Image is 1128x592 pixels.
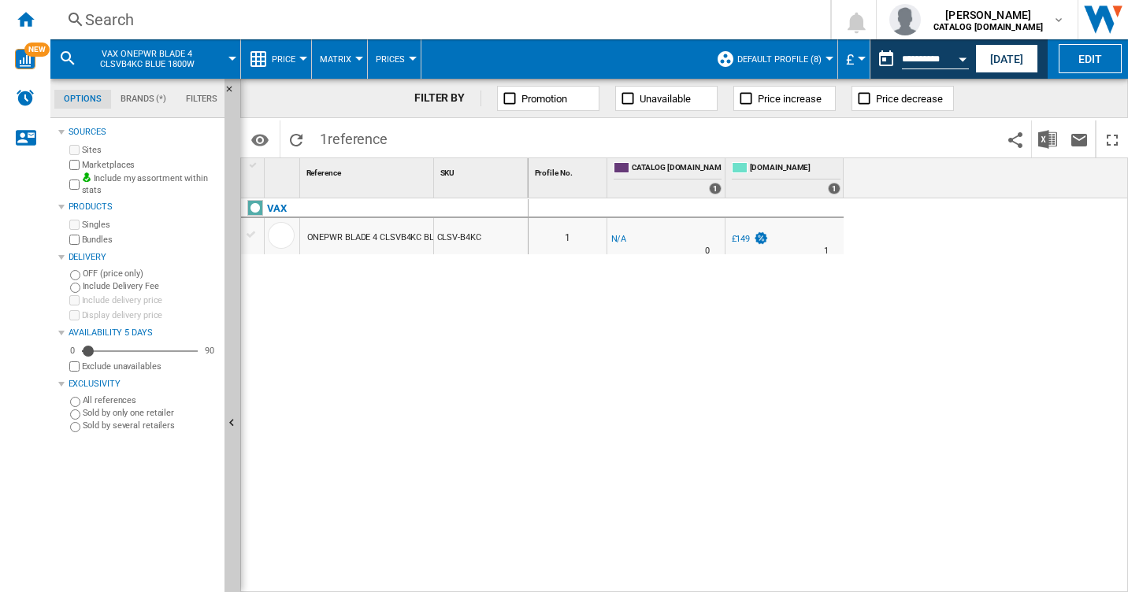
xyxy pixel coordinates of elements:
[69,201,218,213] div: Products
[69,145,80,155] input: Sites
[521,93,567,105] span: Promotion
[729,231,769,247] div: £149
[705,243,710,259] div: Delivery Time : 0 day
[24,43,50,57] span: NEW
[111,90,176,109] md-tab-item: Brands (*)
[82,172,91,182] img: mysite-bg-18x18.png
[876,93,943,105] span: Price decrease
[610,158,725,198] div: CATALOG [DOMAIN_NAME] 1 offers sold by CATALOG VAX.UK
[280,120,312,157] button: Reload
[632,162,722,176] span: CATALOG [DOMAIN_NAME]
[1063,120,1095,157] button: Send this report by email
[69,160,80,170] input: Marketplaces
[69,251,218,264] div: Delivery
[716,39,829,79] div: Default profile (8)
[303,158,433,183] div: Reference Sort None
[532,158,607,183] div: Profile No. Sort None
[272,54,295,65] span: Price
[320,39,359,79] button: Matrix
[83,407,218,419] label: Sold by only one retailer
[1038,130,1057,149] img: excel-24x24.png
[828,183,840,194] div: 1 offers sold by AO.COM
[85,9,789,31] div: Search
[244,125,276,154] button: Options
[69,235,80,245] input: Bundles
[611,231,627,247] div: N/A
[70,409,80,420] input: Sold by only one retailer
[737,39,829,79] button: Default profile (8)
[1032,120,1063,157] button: Download in Excel
[82,294,218,306] label: Include delivery price
[615,86,718,111] button: Unavailable
[870,39,972,79] div: This report is based on a date in the past.
[376,39,413,79] div: Prices
[320,54,351,65] span: Matrix
[750,162,840,176] span: [DOMAIN_NAME]
[1096,120,1128,157] button: Maximize
[249,39,303,79] div: Price
[753,231,769,245] img: promotionV3.png
[306,168,341,177] span: Reference
[201,345,218,357] div: 90
[69,361,80,372] input: Display delivery price
[66,345,79,357] div: 0
[1000,120,1031,157] button: Share this bookmark with others
[640,93,691,105] span: Unavailable
[870,43,902,75] button: md-calendar
[733,86,836,111] button: Price increase
[497,86,599,111] button: Promotion
[437,158,528,183] div: SKU Sort None
[758,93,822,105] span: Price increase
[948,43,977,71] button: Open calendar
[82,219,218,231] label: Singles
[83,39,226,79] button: VAX ONEPWR BLADE 4 CLSVB4KC BLUE 1800W
[69,327,218,339] div: Availability 5 Days
[82,159,218,171] label: Marketplaces
[83,280,218,292] label: Include Delivery Fee
[376,54,405,65] span: Prices
[82,309,218,321] label: Display delivery price
[529,218,607,254] div: 1
[732,234,751,244] div: £149
[434,218,528,254] div: CLSV-B4KC
[437,158,528,183] div: Sort None
[889,4,921,35] img: profile.jpg
[737,54,822,65] span: Default profile (8)
[176,90,228,109] md-tab-item: Filters
[69,310,80,320] input: Display delivery price
[838,39,870,79] md-menu: Currency
[414,91,481,106] div: FILTER BY
[83,49,210,69] span: VAX ONEPWR BLADE 4 CLSVB4KC BLUE 1800W
[312,120,395,154] span: 1
[83,394,218,406] label: All references
[69,126,218,139] div: Sources
[69,220,80,230] input: Singles
[82,144,218,156] label: Sites
[440,168,455,177] span: SKU
[709,183,722,194] div: 1 offers sold by CATALOG VAX.UK
[933,7,1043,23] span: [PERSON_NAME]
[83,420,218,431] label: Sold by several retailers
[224,79,243,107] button: Hide
[1059,44,1122,73] button: Edit
[272,39,303,79] button: Price
[15,49,35,69] img: wise-card.svg
[70,422,80,432] input: Sold by several retailers
[975,44,1038,73] button: [DATE]
[69,295,80,305] input: Include delivery price
[58,39,232,79] div: VAX ONEPWR BLADE 4 CLSVB4KC BLUE 1800W
[70,397,80,407] input: All references
[846,39,862,79] button: £
[268,158,299,183] div: Sort None
[852,86,954,111] button: Price decrease
[933,22,1043,32] b: CATALOG [DOMAIN_NAME]
[70,270,80,280] input: OFF (price only)
[82,343,198,359] md-slider: Availability
[69,175,80,194] input: Include my assortment within stats
[303,158,433,183] div: Sort None
[83,268,218,279] label: OFF (price only)
[846,51,854,68] span: £
[70,283,80,293] input: Include Delivery Fee
[532,158,607,183] div: Sort None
